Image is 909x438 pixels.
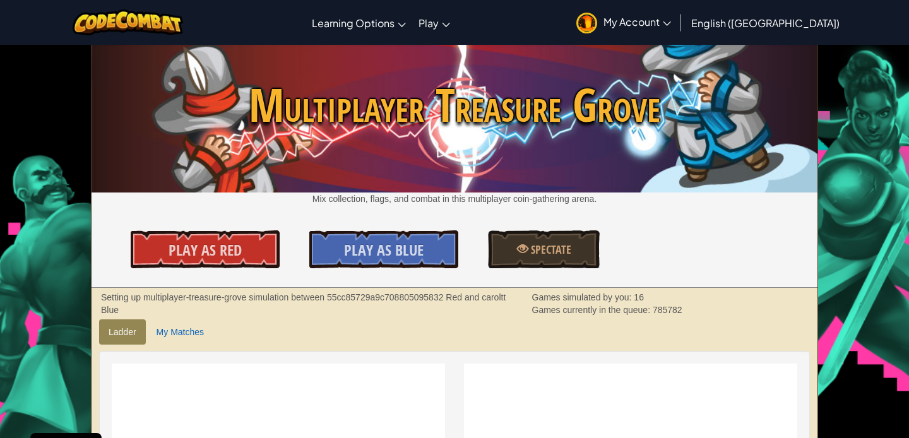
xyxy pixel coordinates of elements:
[603,15,671,28] span: My Account
[312,16,395,30] span: Learning Options
[344,240,424,260] span: Play As Blue
[412,6,456,40] a: Play
[634,292,644,302] span: 16
[528,242,571,257] span: Spectate
[532,292,634,302] span: Games simulated by you:
[685,6,846,40] a: English ([GEOGRAPHIC_DATA])
[169,240,242,260] span: Play As Red
[691,16,840,30] span: English ([GEOGRAPHIC_DATA])
[92,192,817,205] p: Mix collection, flags, and combat in this multiplayer coin-gathering arena.
[532,305,653,315] span: Games currently in the queue:
[147,319,213,345] a: My Matches
[570,3,677,42] a: My Account
[73,9,183,35] img: CodeCombat logo
[101,292,506,315] strong: Setting up multiplayer-treasure-grove simulation between 55cc85729a9c708805095832 Red and caroltt...
[306,6,412,40] a: Learning Options
[576,13,597,33] img: avatar
[92,73,817,138] span: Multiplayer Treasure Grove
[99,319,146,345] a: Ladder
[419,16,439,30] span: Play
[488,230,600,268] a: Spectate
[653,305,682,315] span: 785782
